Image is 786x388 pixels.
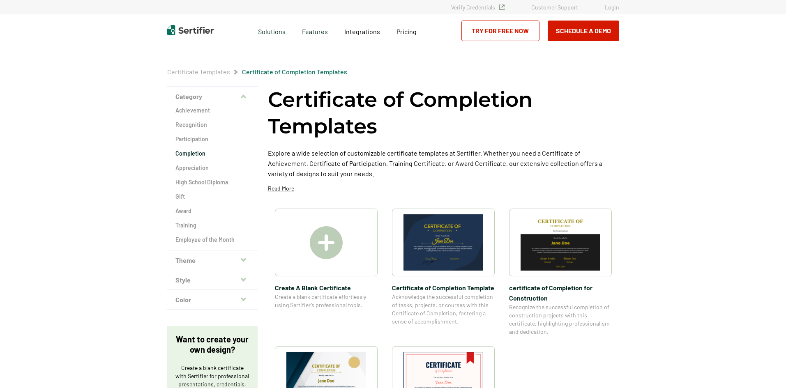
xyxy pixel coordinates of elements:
[392,293,495,326] span: Acknowledge the successful completion of tasks, projects, or courses with this Certificate of Com...
[403,214,483,271] img: Certificate of Completion Template
[268,86,619,140] h1: Certificate of Completion Templates
[175,149,249,158] a: Completion
[605,4,619,11] a: Login
[509,303,612,336] span: Recognize the successful completion of construction projects with this certificate, highlighting ...
[344,28,380,35] span: Integrations
[461,21,539,41] a: Try for Free Now
[175,121,249,129] a: Recognition
[396,28,417,35] span: Pricing
[175,106,249,115] a: Achievement
[167,270,258,290] button: Style
[344,25,380,36] a: Integrations
[167,250,258,270] button: Theme
[392,209,495,336] a: Certificate of Completion TemplateCertificate of Completion TemplateAcknowledge the successful co...
[268,148,619,179] p: Explore a wide selection of customizable certificate templates at Sertifier. Whether you need a C...
[509,209,612,336] a: certificate of Completion for Constructioncertificate of Completion for ConstructionRecognize the...
[175,135,249,143] a: Participation
[499,5,505,10] img: Verified
[275,282,378,293] span: Create A Blank Certificate
[175,334,249,355] p: Want to create your own design?
[258,25,286,36] span: Solutions
[175,207,249,215] a: Award
[242,68,347,76] a: Certificate of Completion Templates
[167,87,258,106] button: Category
[167,68,347,76] div: Breadcrumb
[302,25,328,36] span: Features
[531,4,578,11] a: Customer Support
[275,293,378,309] span: Create a blank certificate effortlessly using Sertifier’s professional tools.
[175,178,249,186] a: High School Diploma
[175,221,249,230] a: Training
[167,290,258,310] button: Color
[167,25,214,35] img: Sertifier | Digital Credentialing Platform
[175,193,249,201] a: Gift
[167,106,258,250] div: Category
[392,282,495,293] span: Certificate of Completion Template
[396,25,417,36] a: Pricing
[268,184,294,193] p: Read More
[175,236,249,244] a: Employee of the Month
[451,4,505,11] a: Verify Credentials
[509,282,612,303] span: certificate of Completion for Construction
[167,68,230,76] a: Certificate Templates
[521,214,600,271] img: certificate of Completion for Construction
[310,226,343,259] img: Create A Blank Certificate
[175,164,249,172] a: Appreciation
